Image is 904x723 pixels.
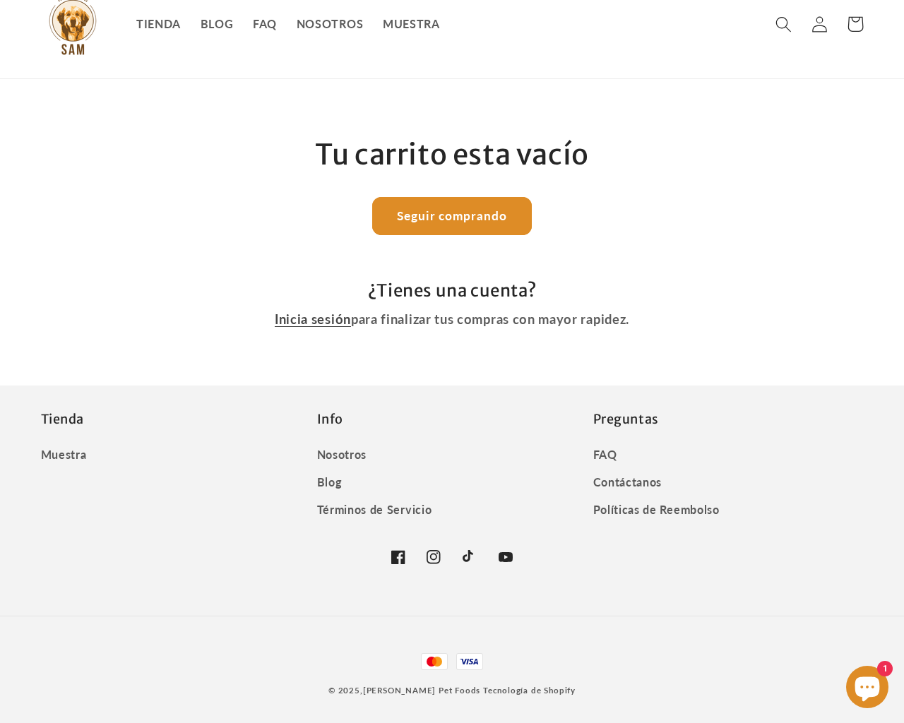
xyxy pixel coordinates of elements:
h2: ¿Tienes una cuenta? [41,280,864,301]
small: © 2025, [328,686,480,695]
h1: Tu carrito esta vacío [41,136,864,173]
a: BLOG [191,8,243,42]
span: FAQ [253,17,277,31]
h2: Preguntas [593,411,864,427]
a: Blog [317,468,343,496]
a: FAQ [243,8,287,42]
a: FAQ [593,445,617,468]
a: Nosotros [317,445,367,468]
span: NOSOTROS [297,17,364,31]
a: Inicia sesión [275,309,351,330]
inbox-online-store-chat: Chat de la tienda online Shopify [842,666,893,712]
span: BLOG [201,17,234,31]
h2: Info [317,411,588,427]
a: Muestra [41,445,87,468]
a: TIENDA [126,8,191,42]
a: Contáctanos [593,468,662,496]
summary: Búsqueda [766,6,802,42]
a: [PERSON_NAME] Pet Foods [363,686,481,695]
a: NOSOTROS [287,8,373,42]
a: Políticas de Reembolso [593,496,720,523]
h2: Tienda [41,411,311,427]
p: para finalizar tus compras con mayor rapidez. [41,309,864,330]
span: TIENDA [136,17,181,31]
a: Términos de Servicio [317,496,432,523]
a: MUESTRA [373,8,449,42]
a: Tecnología de Shopify [483,686,576,695]
span: MUESTRA [383,17,440,31]
a: Seguir comprando [372,197,531,235]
